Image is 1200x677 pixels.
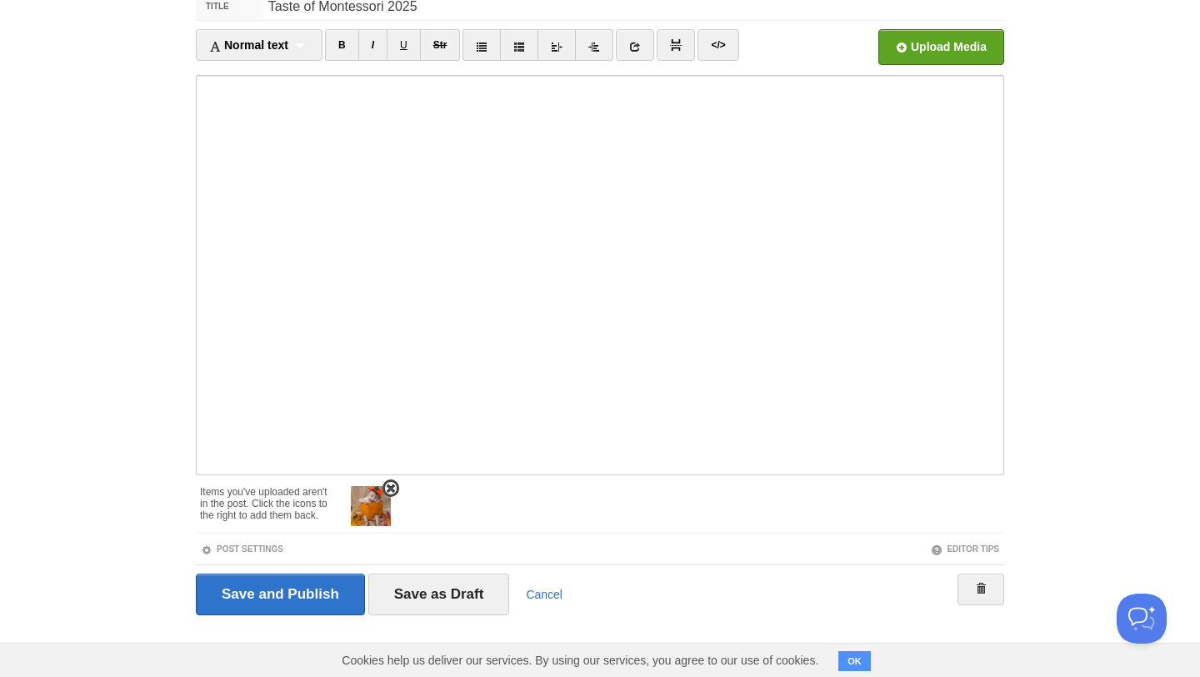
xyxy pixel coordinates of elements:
button: OK [838,651,871,671]
del: Str [433,39,447,51]
div: Items you've uploaded aren't in the post. Click the icons to the right to add them back. [200,478,334,521]
a: Cancel [526,588,562,601]
input: Save and Publish [196,574,365,615]
iframe: Help Scout Beacon - Open [1117,594,1167,644]
a: U [387,29,421,61]
img: thumb_20251007_143333.jpg [351,486,391,526]
span: Normal text [209,38,288,52]
input: Save as Draft [368,574,510,615]
img: pagebreak-icon.png [670,39,682,51]
a: Post Settings [201,544,283,554]
a: B [325,29,359,61]
a: I [358,29,387,61]
a: </> [697,29,738,61]
span: Cookies help us deliver our services. By using our services, you agree to our use of cookies. [325,644,835,677]
a: Str [420,29,461,61]
a: Editor Tips [931,544,999,554]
